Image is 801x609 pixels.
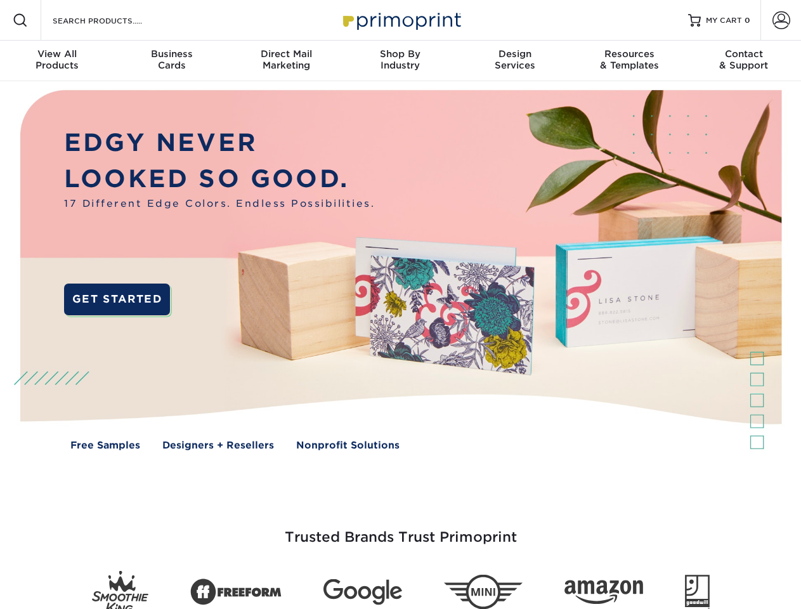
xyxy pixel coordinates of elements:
a: BusinessCards [114,41,228,81]
a: Free Samples [70,438,140,453]
span: MY CART [706,15,742,26]
a: Designers + Resellers [162,438,274,453]
a: Resources& Templates [572,41,686,81]
div: Cards [114,48,228,71]
img: Amazon [564,580,643,605]
span: Contact [687,48,801,60]
input: SEARCH PRODUCTS..... [51,13,175,28]
div: Industry [343,48,457,71]
a: GET STARTED [64,284,170,315]
p: LOOKED SO GOOD. [64,161,375,197]
div: & Templates [572,48,686,71]
h3: Trusted Brands Trust Primoprint [30,499,772,561]
a: Shop ByIndustry [343,41,457,81]
div: Services [458,48,572,71]
span: Business [114,48,228,60]
span: Direct Mail [229,48,343,60]
div: & Support [687,48,801,71]
span: Resources [572,48,686,60]
a: Nonprofit Solutions [296,438,400,453]
img: Google [323,579,402,605]
p: EDGY NEVER [64,125,375,161]
img: Primoprint [337,6,464,34]
span: Shop By [343,48,457,60]
a: Direct MailMarketing [229,41,343,81]
img: Goodwill [685,575,710,609]
span: 0 [745,16,750,25]
span: Design [458,48,572,60]
span: 17 Different Edge Colors. Endless Possibilities. [64,197,375,211]
div: Marketing [229,48,343,71]
a: DesignServices [458,41,572,81]
a: Contact& Support [687,41,801,81]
